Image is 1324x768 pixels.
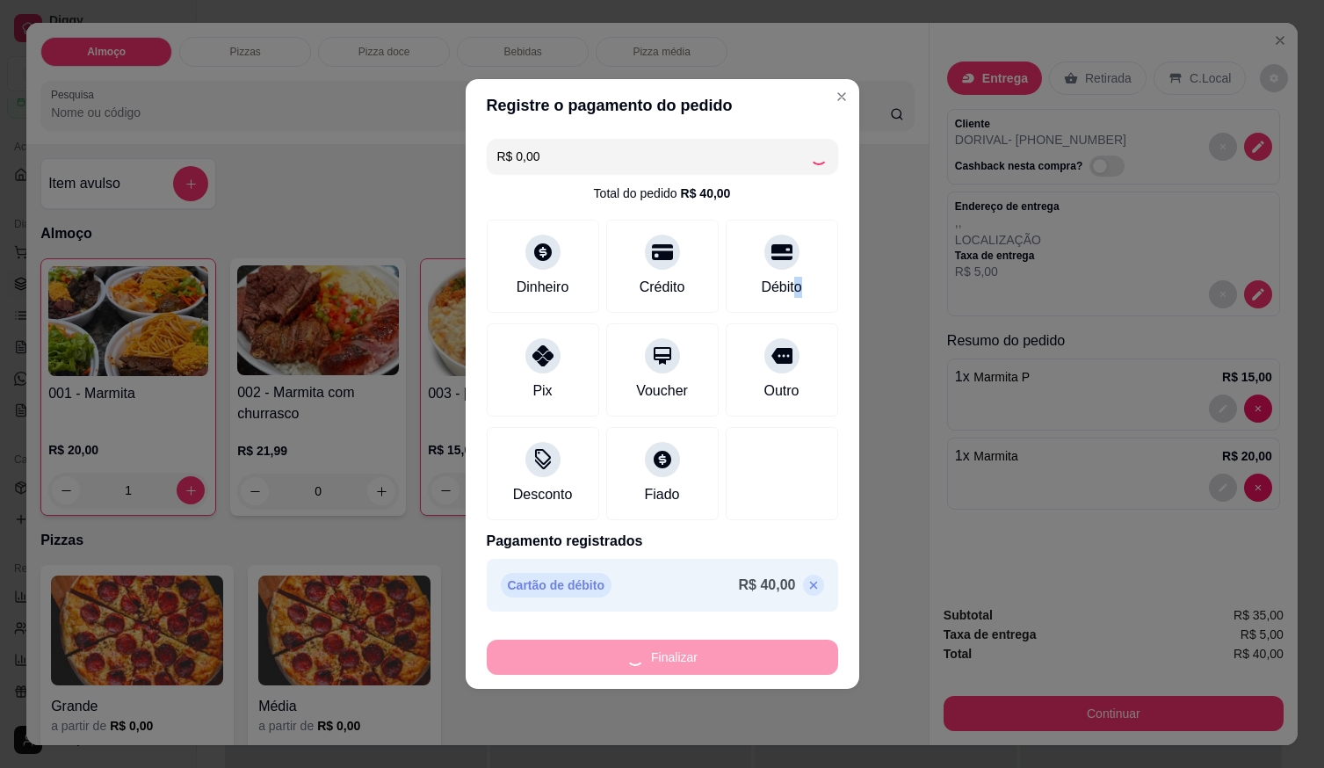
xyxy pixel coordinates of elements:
div: Voucher [636,380,688,402]
div: Desconto [513,484,573,505]
div: Total do pedido [594,185,731,202]
div: Crédito [640,277,685,298]
div: R$ 40,00 [681,185,731,202]
button: Close [828,83,856,111]
p: R$ 40,00 [739,575,796,596]
p: Cartão de débito [501,573,611,598]
div: Outro [763,380,799,402]
div: Pix [532,380,552,402]
div: Débito [761,277,801,298]
p: Pagamento registrados [487,531,838,552]
header: Registre o pagamento do pedido [466,79,859,132]
div: Loading [810,148,828,165]
input: Ex.: hambúrguer de cordeiro [497,139,810,174]
div: Fiado [644,484,679,505]
div: Dinheiro [517,277,569,298]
